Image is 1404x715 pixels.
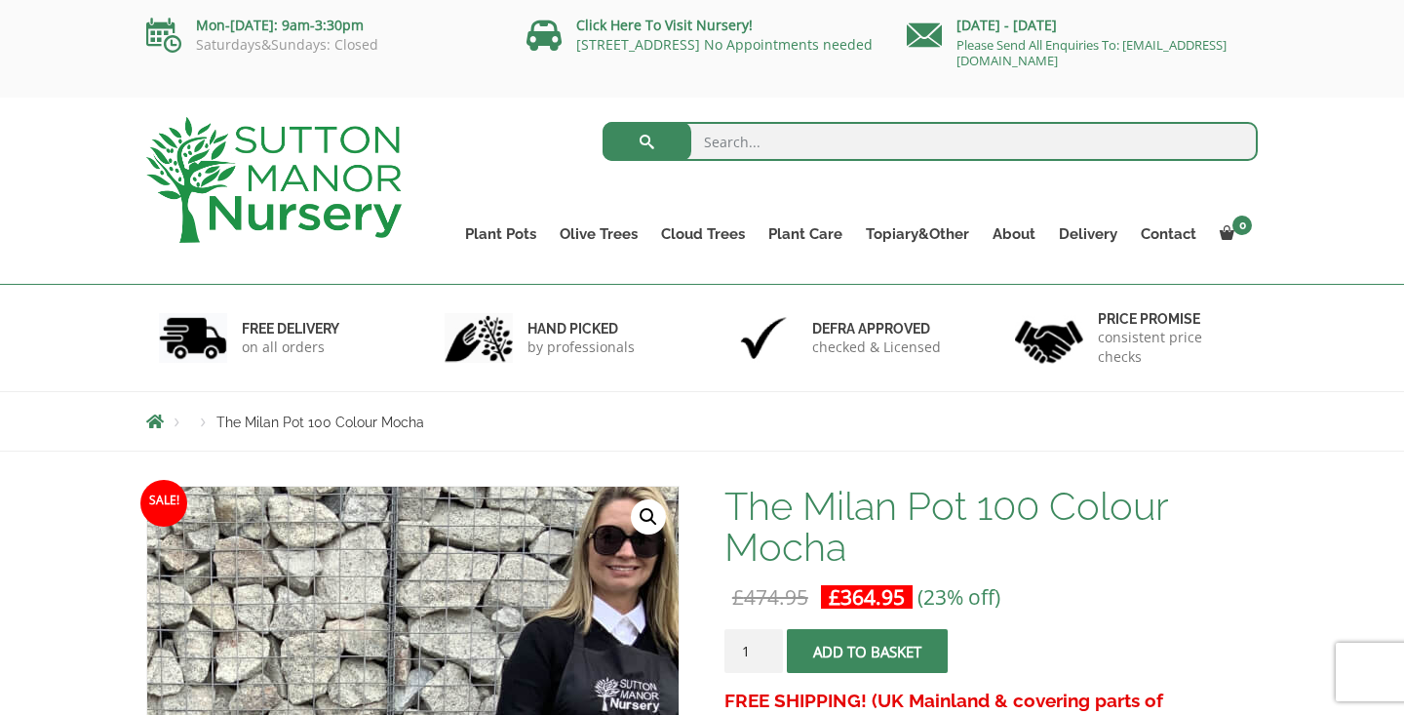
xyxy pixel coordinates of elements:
img: 2.jpg [445,313,513,363]
h6: hand picked [527,320,635,338]
a: Delivery [1047,220,1129,248]
a: Plant Care [757,220,854,248]
p: by professionals [527,338,635,357]
a: Topiary&Other [854,220,981,248]
img: 3.jpg [729,313,798,363]
span: (23% off) [917,583,1000,611]
a: About [981,220,1047,248]
h6: Price promise [1098,310,1246,328]
p: Saturdays&Sundays: Closed [146,37,497,53]
span: £ [829,583,840,611]
img: 1.jpg [159,313,227,363]
img: 4.jpg [1015,308,1083,368]
span: 0 [1232,216,1252,235]
span: £ [732,583,744,611]
a: Click Here To Visit Nursery! [576,16,753,34]
p: Mon-[DATE]: 9am-3:30pm [146,14,497,37]
span: The Milan Pot 100 Colour Mocha [216,415,424,430]
bdi: 364.95 [829,583,905,611]
p: on all orders [242,338,339,357]
a: Plant Pots [453,220,548,248]
a: Contact [1129,220,1208,248]
input: Product quantity [724,629,783,673]
h6: FREE DELIVERY [242,320,339,338]
a: Olive Trees [548,220,649,248]
p: [DATE] - [DATE] [907,14,1258,37]
h6: Defra approved [812,320,941,338]
input: Search... [603,122,1259,161]
span: Sale! [140,480,187,527]
a: [STREET_ADDRESS] No Appointments needed [576,35,873,54]
h1: The Milan Pot 100 Colour Mocha [724,486,1258,568]
a: 0 [1208,220,1258,248]
a: View full-screen image gallery [631,499,666,535]
bdi: 474.95 [732,583,808,611]
nav: Breadcrumbs [146,414,1258,429]
p: consistent price checks [1098,328,1246,367]
a: Cloud Trees [649,220,757,248]
button: Add to basket [787,629,948,673]
p: checked & Licensed [812,338,941,357]
img: logo [146,117,402,243]
a: Please Send All Enquiries To: [EMAIL_ADDRESS][DOMAIN_NAME] [956,36,1227,69]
